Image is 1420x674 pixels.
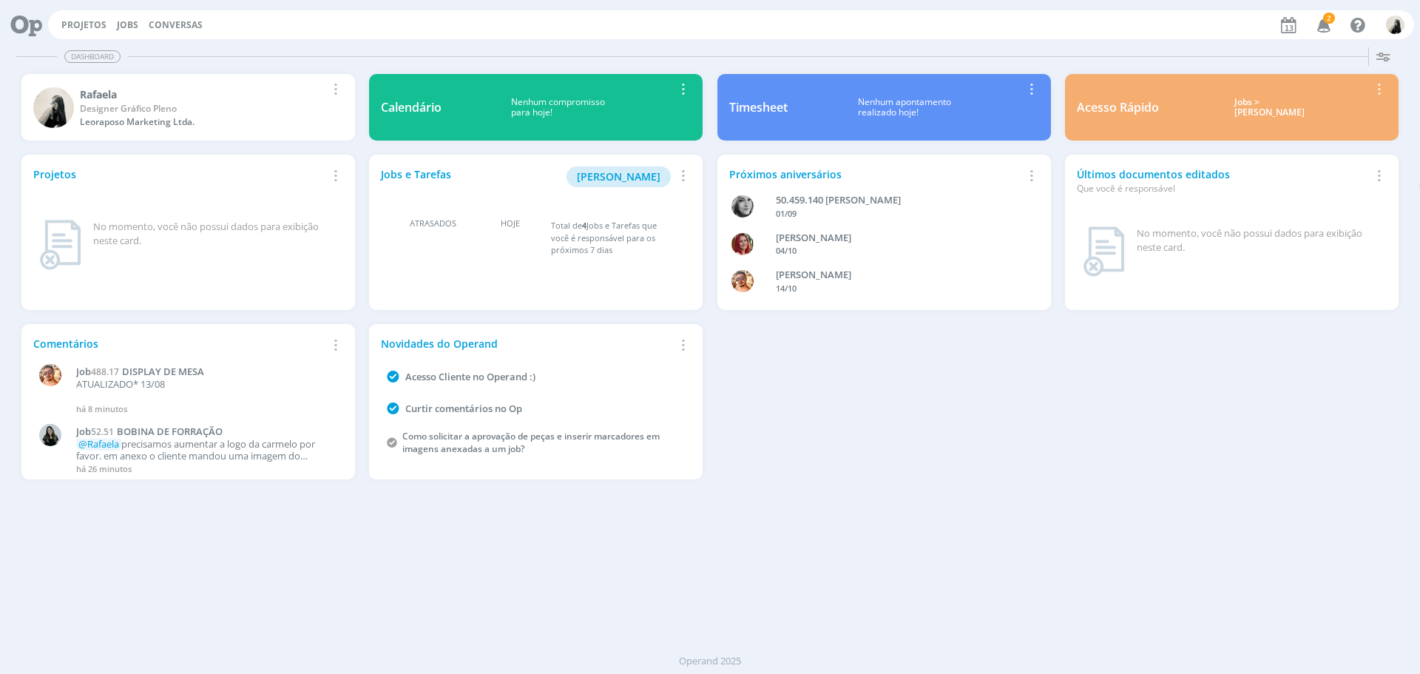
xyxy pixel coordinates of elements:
[39,424,61,446] img: V
[117,425,223,438] span: BOBINA DE FORRAÇÃO
[112,19,143,31] button: Jobs
[78,437,119,451] span: @Rafaela
[729,166,1022,182] div: Próximos aniversários
[76,366,335,378] a: Job488.17DISPLAY DE MESA
[567,166,671,187] button: [PERSON_NAME]
[91,425,114,438] span: 52.51
[80,87,326,102] div: Rafaela
[33,336,326,351] div: Comentários
[776,231,1015,246] div: GIOVANA DE OLIVEIRA PERSINOTI
[93,220,337,249] div: No momento, você não possui dados para exibição neste card.
[33,87,74,128] img: R
[776,208,797,219] span: 01/09
[76,379,335,391] p: ATUALIZADO* 13/08
[776,245,797,256] span: 04/10
[731,233,754,255] img: G
[76,439,335,462] p: precisamos aumentar a logo da carmelo por favor. em anexo o cliente mandou uma imagem do tamanho ...
[144,19,207,31] button: Conversas
[577,169,660,183] span: [PERSON_NAME]
[776,283,797,294] span: 14/10
[61,18,106,31] a: Projetos
[731,270,754,292] img: V
[567,169,671,183] a: [PERSON_NAME]
[405,402,522,415] a: Curtir comentários no Op
[402,430,660,455] a: Como solicitar a aprovação de peças e inserir marcadores em imagens anexadas a um job?
[501,218,520,230] span: Hoje
[729,98,788,116] div: Timesheet
[1083,226,1125,277] img: dashboard_not_found.png
[381,166,674,187] div: Jobs e Tarefas
[405,370,535,383] a: Acesso Cliente no Operand :)
[776,268,1015,283] div: VICTOR MIRON COUTO
[551,220,677,257] div: Total de Jobs e Tarefas que você é responsável para os próximos 7 dias
[80,115,326,129] div: Leoraposo Marketing Ltda.
[39,364,61,386] img: V
[1308,12,1338,38] button: 2
[80,102,326,115] div: Designer Gráfico Pleno
[442,97,674,118] div: Nenhum compromisso para hoje!
[1077,182,1370,195] div: Que você é responsável
[1077,166,1370,195] div: Últimos documentos editados
[1385,12,1405,38] button: R
[1137,226,1381,255] div: No momento, você não possui dados para exibição neste card.
[64,50,121,63] span: Dashboard
[76,463,132,474] span: há 26 minutos
[91,365,119,378] span: 488.17
[117,18,138,31] a: Jobs
[21,74,355,141] a: RRafaelaDesigner Gráfico PlenoLeoraposo Marketing Ltda.
[39,220,81,270] img: dashboard_not_found.png
[731,195,754,218] img: J
[1077,98,1159,116] div: Acesso Rápido
[57,19,111,31] button: Projetos
[788,97,1022,118] div: Nenhum apontamento realizado hoje!
[1323,13,1335,24] span: 2
[381,98,442,116] div: Calendário
[33,166,326,182] div: Projetos
[776,193,1015,208] div: 50.459.140 JANAÍNA LUNA FERRO
[76,403,127,414] span: há 8 minutos
[1386,16,1404,34] img: R
[582,220,586,231] span: 4
[410,218,456,230] span: Atrasados
[122,365,204,378] span: DISPLAY DE MESA
[381,336,674,351] div: Novidades do Operand
[149,18,203,31] a: Conversas
[76,426,335,438] a: Job52.51BOBINA DE FORRAÇÃO
[717,74,1051,141] a: TimesheetNenhum apontamentorealizado hoje!
[1170,97,1370,118] div: Jobs > [PERSON_NAME]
